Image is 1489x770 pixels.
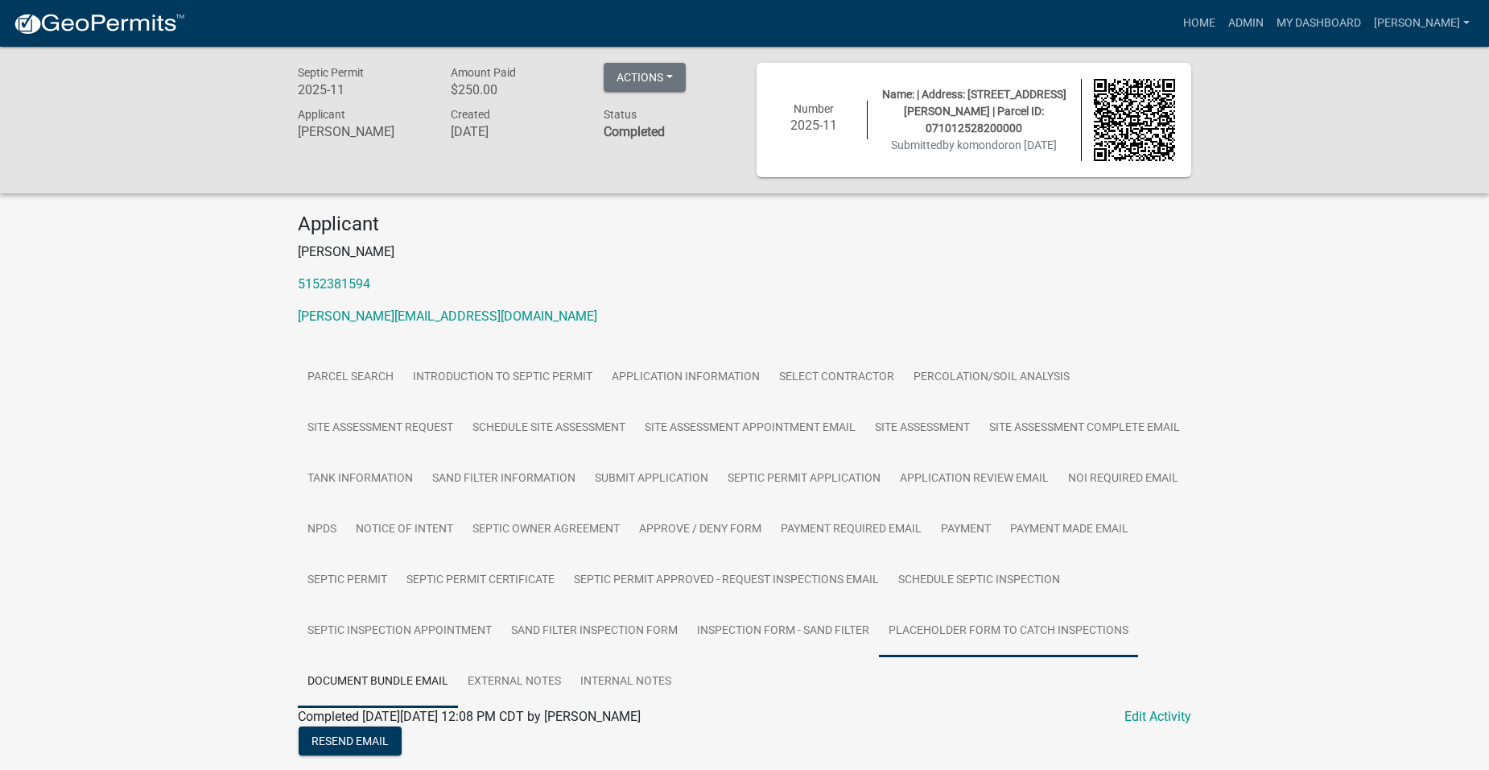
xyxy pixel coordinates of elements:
span: by komondor [942,139,1008,151]
button: Resend Email [299,727,402,756]
span: Completed [DATE][DATE] 12:08 PM CDT by [PERSON_NAME] [298,709,641,724]
a: Payment [931,504,1000,556]
a: Septic Permit Approved - Request Inspections Email [564,555,889,606]
h6: [PERSON_NAME] [298,124,427,139]
a: Placeholder Form to Catch Inspections [879,606,1138,657]
a: Document Bundle Email [298,656,458,708]
a: Payment Required Email [771,504,931,556]
a: Schedule Site Assessment [463,403,635,454]
span: Status [604,108,637,121]
a: Application review email [890,453,1058,505]
a: Parcel search [298,352,403,404]
a: Payment Made Email [1000,504,1138,556]
a: Sand Filter Information [423,453,585,505]
button: Actions [604,63,686,92]
a: Admin [1222,8,1270,39]
h6: 2025-11 [298,82,427,97]
a: Inspection Form - Sand Filter [687,606,879,657]
a: Schedule Septic Inspection [889,555,1070,606]
a: Internal Notes [571,656,681,708]
a: Select contractor [769,352,904,404]
span: Applicant [298,108,345,121]
span: Amount Paid [451,66,516,79]
a: My Dashboard [1270,8,1367,39]
a: Septic Owner Agreement [463,504,629,556]
span: Name: | Address: [STREET_ADDRESS][PERSON_NAME] | Parcel ID: 071012528200000 [882,88,1066,135]
span: Resend Email [311,734,389,747]
a: Site Assessment [865,403,980,454]
a: Approve / Deny Form [629,504,771,556]
span: Number [794,102,834,115]
a: Septic Permit Certificate [397,555,564,606]
a: Site Assessment Complete Email [980,403,1190,454]
a: Septic Inspection Appointment [298,606,501,657]
a: Percolation/Soil Analysis [904,352,1079,404]
a: External Notes [458,656,571,708]
h6: [DATE] [451,124,580,139]
a: NOI Required Email [1058,453,1188,505]
span: Created [451,108,490,121]
a: Submit Application [585,453,718,505]
a: Application Information [602,352,769,404]
a: Site Assessment Request [298,403,463,454]
h6: 2025-11 [773,118,855,133]
a: Home [1177,8,1222,39]
img: QR code [1094,79,1176,161]
a: Septic Permit Application [718,453,890,505]
a: 5152381594 [298,276,370,292]
a: Tank Information [298,453,423,505]
strong: Completed [604,124,665,139]
a: [PERSON_NAME][EMAIL_ADDRESS][DOMAIN_NAME] [298,308,597,324]
h6: $250.00 [451,82,580,97]
a: Septic Permit [298,555,397,606]
p: [PERSON_NAME] [298,242,1191,262]
span: Septic Permit [298,66,364,79]
a: NPDS [298,504,346,556]
a: Site Assessment Appointment Email [635,403,865,454]
a: Introduction to Septic Permit [403,352,602,404]
a: Edit Activity [1124,707,1191,727]
a: Notice of Intent [346,504,463,556]
span: Submitted on [DATE] [891,139,1057,151]
a: [PERSON_NAME] [1367,8,1476,39]
a: Sand Filter Inspection Form [501,606,687,657]
h4: Applicant [298,213,1191,236]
